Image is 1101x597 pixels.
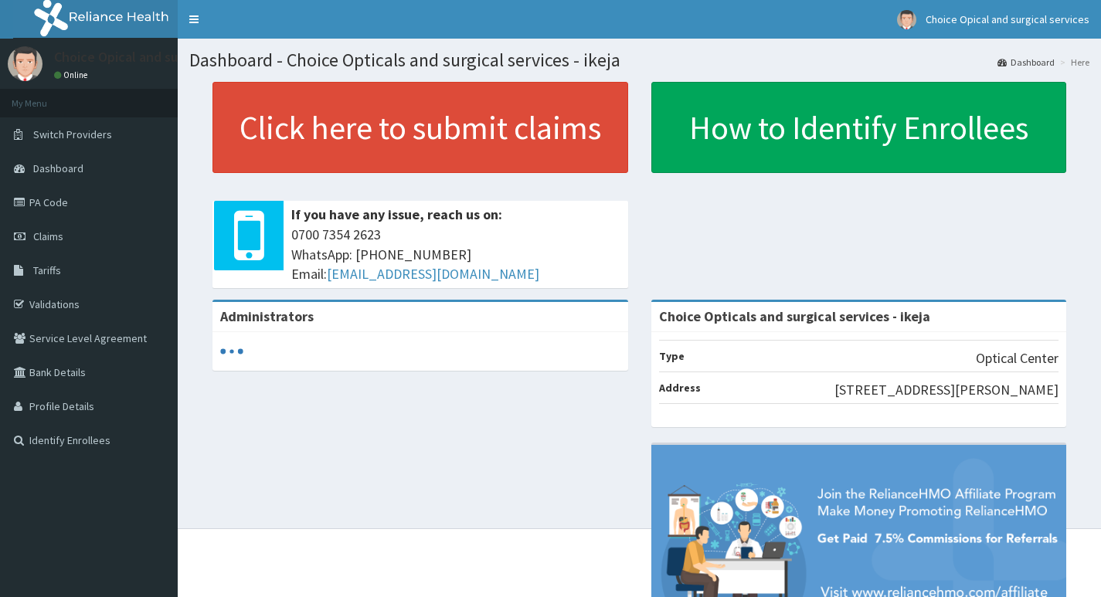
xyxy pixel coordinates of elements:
span: Dashboard [33,161,83,175]
span: Tariffs [33,263,61,277]
img: User Image [8,46,42,81]
b: Administrators [220,307,314,325]
p: Optical Center [976,348,1059,368]
span: Switch Providers [33,127,112,141]
li: Here [1056,56,1089,69]
a: Online [54,70,91,80]
svg: audio-loading [220,340,243,363]
h1: Dashboard - Choice Opticals and surgical services - ikeja [189,50,1089,70]
b: Type [659,349,685,363]
b: Address [659,381,701,395]
span: Claims [33,229,63,243]
a: Dashboard [997,56,1055,69]
a: How to Identify Enrollees [651,82,1067,173]
span: 0700 7354 2623 WhatsApp: [PHONE_NUMBER] Email: [291,225,620,284]
span: Choice Opical and surgical services [926,12,1089,26]
a: Click here to submit claims [212,82,628,173]
a: [EMAIL_ADDRESS][DOMAIN_NAME] [327,265,539,283]
p: Choice Opical and surgical services [54,50,263,64]
img: User Image [897,10,916,29]
strong: Choice Opticals and surgical services - ikeja [659,307,930,325]
b: If you have any issue, reach us on: [291,205,502,223]
p: [STREET_ADDRESS][PERSON_NAME] [834,380,1059,400]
